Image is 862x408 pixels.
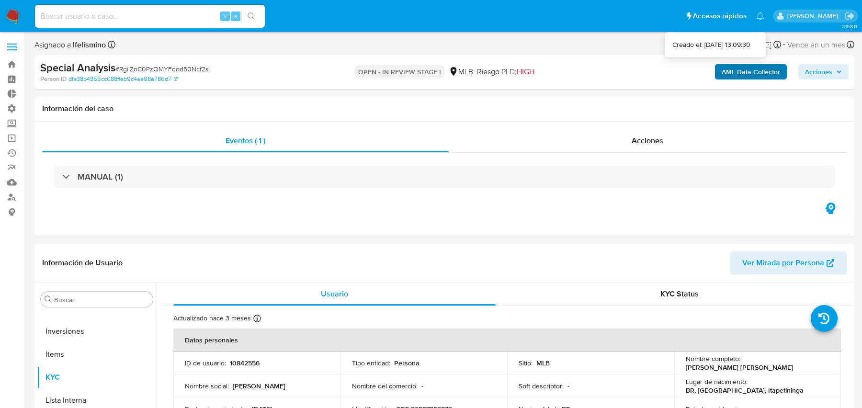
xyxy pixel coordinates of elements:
button: Acciones [798,64,849,79]
button: KYC [37,366,157,389]
p: Actualizado hace 3 meses [173,314,251,323]
input: Buscar [54,295,149,304]
span: # RgilZoC0PzQMYFqod50Ncf2s [115,64,208,74]
span: Eventos ( 1 ) [226,135,265,146]
span: KYC Status [660,288,699,299]
p: [PERSON_NAME] [233,382,285,390]
p: - [567,382,569,390]
span: ⌥ [221,11,228,21]
button: Inversiones [37,320,157,343]
span: Ver Mirada por Persona [742,251,824,274]
span: Riesgo PLD: [477,67,534,77]
span: Vence en un mes [787,40,845,50]
input: Buscar usuario o caso... [35,10,265,23]
span: Asignado a [34,40,106,50]
span: Acciones [632,135,663,146]
p: Soft descriptor : [519,382,564,390]
b: Special Analysis [40,60,115,75]
h1: Información de Usuario [42,258,123,268]
p: 10842556 [230,359,260,367]
p: Lugar de nacimiento : [686,377,748,386]
span: Acciones [805,64,832,79]
p: Nombre social : [185,382,229,390]
h1: Información del caso [42,104,847,113]
p: [PERSON_NAME] [PERSON_NAME] [686,363,793,372]
button: Items [37,343,157,366]
p: juan.calo@mercadolibre.com [787,11,841,21]
p: OPEN - IN REVIEW STAGE I [354,65,445,79]
span: - [783,38,785,51]
span: Accesos rápidos [693,11,747,21]
button: Ver Mirada por Persona [730,251,847,274]
a: dfe38b4355cc088ffeb9c4ae98a786d7 [68,75,178,83]
button: AML Data Collector [715,64,787,79]
span: s [234,11,237,21]
p: Nombre completo : [686,354,740,363]
div: MANUAL (1) [54,166,835,188]
p: Sitio : [519,359,533,367]
span: HIGH [517,66,534,77]
a: Notificaciones [756,12,764,20]
a: Salir [845,11,855,21]
p: Nombre del comercio : [352,382,418,390]
p: MLB [536,359,550,367]
div: Creado el: [DATE] 13:09:30 [672,40,750,50]
th: Datos personales [173,329,841,351]
p: Tipo entidad : [352,359,390,367]
p: Persona [394,359,420,367]
button: search-icon [241,10,261,23]
h3: MANUAL (1) [78,171,123,182]
b: Person ID [40,75,67,83]
span: Usuario [321,288,348,299]
p: - [421,382,423,390]
button: Buscar [45,295,52,303]
b: AML Data Collector [722,64,780,79]
p: ID de usuario : [185,359,226,367]
b: lfelismino [71,39,106,50]
p: BR, [GEOGRAPHIC_DATA], Itapetininga [686,386,804,395]
div: MLB [449,67,473,77]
